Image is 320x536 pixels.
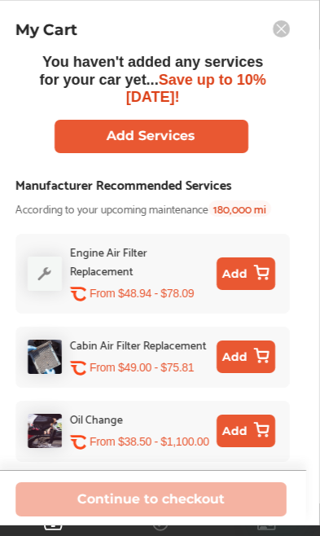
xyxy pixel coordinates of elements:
img: cabin-air-filter-replacement-thumb.jpg [28,340,62,374]
button: Add [217,257,275,290]
button: Add [217,415,275,447]
span: 180,000 mi [208,200,271,217]
img: oil-change-thumb.jpg [28,414,62,448]
p: From $38.50 - $1,100.00 [90,434,209,450]
span: Save up to 10% [DATE]! [126,72,266,106]
span: You haven't added any services for your car yet... [39,54,263,88]
button: Add [217,340,275,373]
p: From $49.00 - $75.81 [90,360,194,376]
span: According to your upcoming maintenance [15,199,208,217]
p: From $48.94 - $78.09 [90,286,194,301]
img: default_wrench_icon.d1a43860.svg [28,257,62,290]
div: Cabin Air Filter Replacement [70,335,207,354]
div: Oil Change [70,409,123,428]
div: Engine Air Filter Replacement [70,242,210,279]
button: Add Services [54,120,248,153]
p: My Cart [15,20,77,39]
div: Manufacturer Recommended Services [15,173,232,195]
